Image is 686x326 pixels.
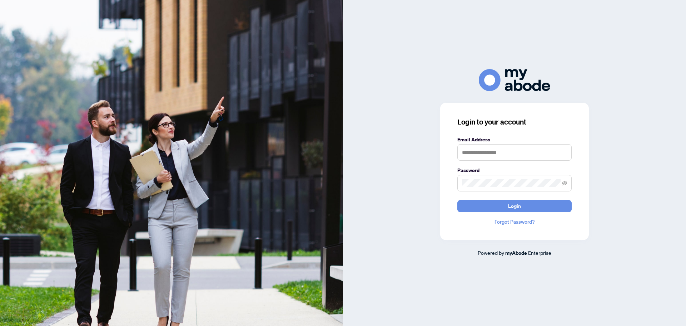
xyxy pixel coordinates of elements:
[479,69,550,91] img: ma-logo
[505,249,527,257] a: myAbode
[562,181,567,186] span: eye-invisible
[457,117,572,127] h3: Login to your account
[528,249,551,256] span: Enterprise
[478,249,504,256] span: Powered by
[457,166,572,174] label: Password
[508,200,521,212] span: Login
[457,136,572,143] label: Email Address
[457,200,572,212] button: Login
[457,218,572,226] a: Forgot Password?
